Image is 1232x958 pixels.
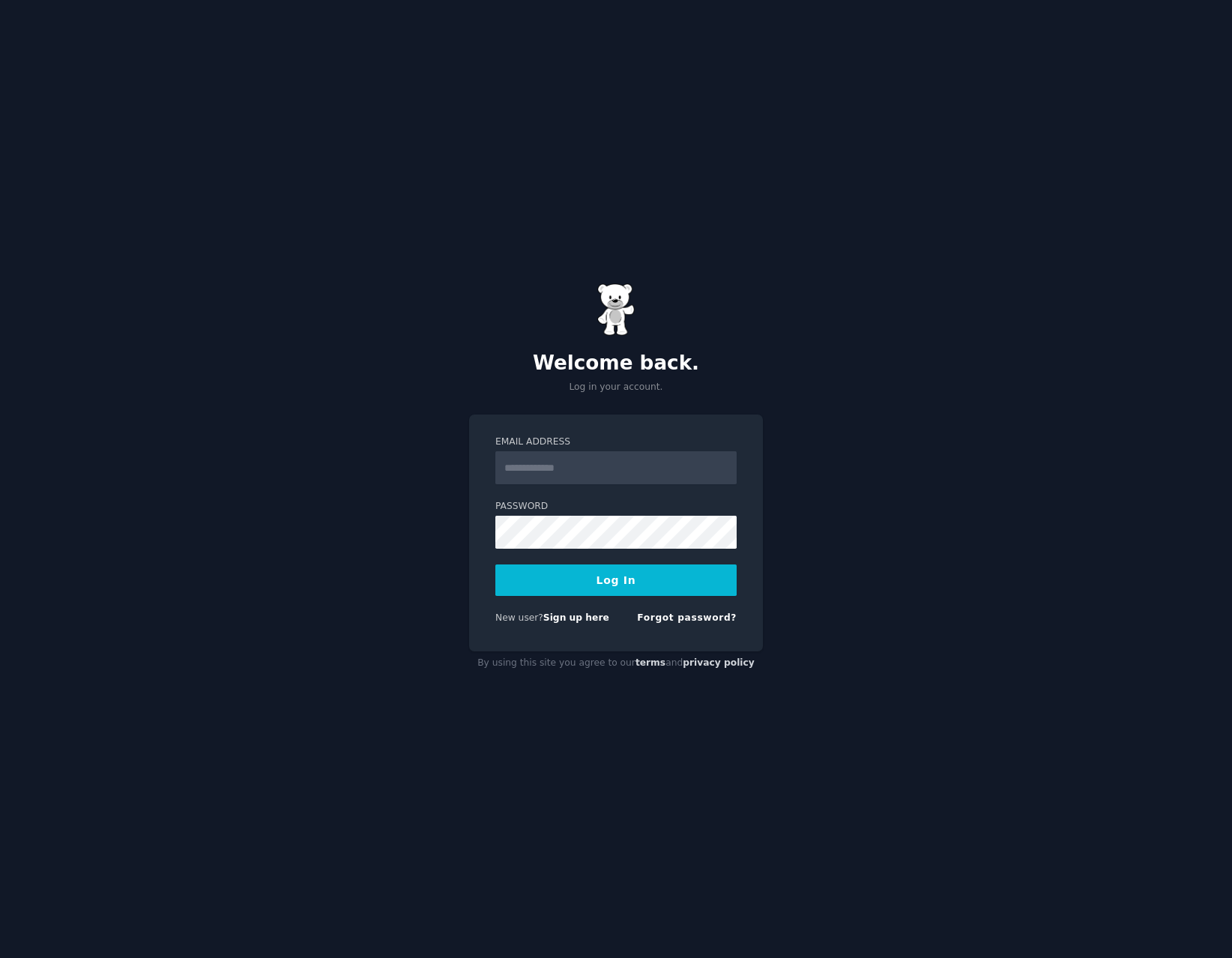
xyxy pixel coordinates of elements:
label: Email Address [495,436,737,449]
button: Log In [495,564,737,596]
h2: Welcome back. [469,352,763,376]
a: Forgot password? [637,612,737,623]
div: By using this site you agree to our and [469,651,763,675]
p: Log in your account. [469,381,763,394]
img: Gummy Bear [597,283,635,336]
a: terms [635,657,665,668]
a: Sign up here [543,612,609,623]
a: privacy policy [683,657,755,668]
span: New user? [495,612,543,623]
label: Password [495,500,737,513]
